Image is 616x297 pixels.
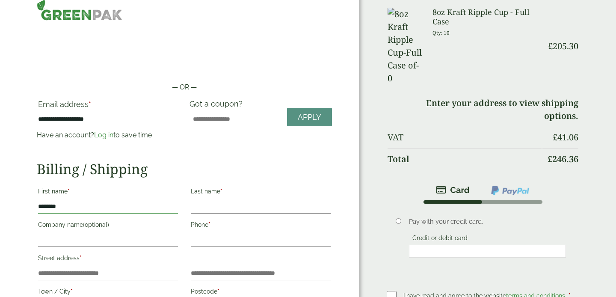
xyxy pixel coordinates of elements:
abbr: required [208,221,210,228]
span: £ [548,40,553,52]
small: Qty: 10 [432,30,450,36]
abbr: required [217,288,219,295]
label: Phone [191,219,331,233]
th: VAT [388,127,542,148]
bdi: 205.30 [548,40,578,52]
label: Street address [38,252,178,267]
label: Email address [38,101,178,113]
td: Enter your address to view shipping options. [388,93,578,126]
a: Log in [94,131,113,139]
p: — OR — [37,82,332,92]
span: (optional) [83,221,109,228]
bdi: 246.36 [548,153,578,165]
abbr: required [71,288,73,295]
img: ppcp-gateway.png [490,185,530,196]
h2: Billing / Shipping [37,161,332,177]
iframe: Secure payment button frame [37,55,332,72]
bdi: 41.06 [553,131,578,143]
span: £ [548,153,552,165]
label: Credit or debit card [409,235,471,244]
abbr: required [89,100,91,109]
label: First name [38,185,178,200]
span: £ [553,131,557,143]
p: Pay with your credit card. [409,217,566,226]
label: Last name [191,185,331,200]
img: 8oz Kraft Ripple Cup-Full Case of-0 [388,8,422,85]
abbr: required [80,255,82,261]
p: Have an account? to save time [37,130,179,140]
label: Got a coupon? [190,99,246,113]
abbr: required [220,188,222,195]
iframe: Secure card payment input frame [412,247,563,255]
h3: 8oz Kraft Ripple Cup - Full Case [432,8,542,26]
abbr: required [68,188,70,195]
img: stripe.png [436,185,470,195]
th: Total [388,148,542,169]
label: Company name [38,219,178,233]
a: Apply [287,108,332,126]
span: Apply [298,113,321,122]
